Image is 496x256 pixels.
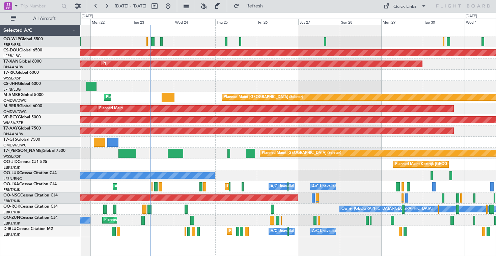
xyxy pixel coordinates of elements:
a: OO-ZUNCessna Citation CJ4 [3,216,58,220]
span: OO-NSG [3,193,20,197]
a: T7-RICGlobal 6000 [3,71,39,75]
span: T7-XAN [3,60,19,64]
span: All Aircraft [18,16,71,21]
span: OO-LXA [3,182,19,186]
div: Owner [GEOGRAPHIC_DATA]-[GEOGRAPHIC_DATA] [341,204,433,214]
div: Planned Maint Kortrijk-[GEOGRAPHIC_DATA] [104,215,183,225]
span: VP-BCY [3,115,18,119]
div: Mon 22 [90,19,132,25]
div: Planned Maint [GEOGRAPHIC_DATA] (Seletar) [224,92,303,102]
span: T7-RIC [3,71,16,75]
span: M-RRRR [3,104,19,108]
a: LFPB/LBG [3,87,21,92]
span: OO-JID [3,160,18,164]
a: OO-ROKCessna Citation CJ4 [3,205,58,209]
a: M-RRRRGlobal 6000 [3,104,42,108]
a: LFSN/ENC [3,176,22,181]
div: Planned Maint Dubai (Al Maktoum Intl) [106,92,172,102]
a: D-IBLUCessna Citation M2 [3,227,53,231]
div: Tue 23 [132,19,173,25]
div: A/C Unavailable [GEOGRAPHIC_DATA] ([GEOGRAPHIC_DATA] National) [271,182,396,192]
span: CS-DOU [3,48,19,52]
div: A/C Unavailable [312,182,340,192]
span: OO-ZUN [3,216,20,220]
span: T7-GTS [3,138,17,142]
a: OO-LXACessna Citation CJ4 [3,182,57,186]
a: WSSL/XSP [3,76,21,81]
div: Wed 24 [174,19,215,25]
a: M-AMBRGlobal 5000 [3,93,44,97]
a: OO-LUXCessna Citation CJ4 [3,171,57,175]
a: CS-JHHGlobal 6000 [3,82,41,86]
span: OO-WLP [3,37,20,41]
a: WMSA/SZB [3,120,23,125]
a: EBKT/KJK [3,210,20,215]
a: CS-DOUGlobal 6500 [3,48,42,52]
span: Refresh [241,4,269,8]
a: EBKT/KJK [3,221,20,226]
a: EBKT/KJK [3,165,20,170]
a: WSSL/XSP [3,154,21,159]
div: Mon 29 [381,19,423,25]
div: Fri 26 [257,19,298,25]
div: Tue 30 [423,19,464,25]
span: OO-ROK [3,205,20,209]
div: [DATE] [82,14,93,19]
a: EBKT/KJK [3,199,20,204]
span: T7-[PERSON_NAME] [3,149,43,153]
a: LFPB/LBG [3,53,21,59]
div: Planned Maint Dubai (Al Maktoum Intl) [99,103,166,114]
span: M-AMBR [3,93,21,97]
div: Sat 27 [298,19,340,25]
span: CS-JHH [3,82,18,86]
a: EBBR/BRU [3,42,22,47]
a: OMDW/DWC [3,98,27,103]
span: T7-AAY [3,126,18,131]
div: [DATE] [466,14,477,19]
a: OO-WLPGlobal 5500 [3,37,43,41]
div: Thu 25 [215,19,257,25]
div: Planned Maint Kortrijk-[GEOGRAPHIC_DATA] [227,182,306,192]
a: EBKT/KJK [3,187,20,192]
div: Sun 28 [340,19,381,25]
input: Trip Number [21,1,59,11]
a: DNAA/ABV [3,132,23,137]
div: Planned Maint Dubai (Al Maktoum Intl) [103,59,169,69]
a: T7-GTSGlobal 7500 [3,138,40,142]
div: AOG Maint Kortrijk-[GEOGRAPHIC_DATA] [115,182,188,192]
a: OMDW/DWC [3,109,27,114]
button: Refresh [230,1,271,11]
span: OO-LUX [3,171,19,175]
a: OO-NSGCessna Citation CJ4 [3,193,58,197]
a: T7-XANGlobal 6000 [3,60,42,64]
span: D-IBLU [3,227,17,231]
button: Quick Links [380,1,430,11]
div: Planned Maint [GEOGRAPHIC_DATA] (Seletar) [262,148,341,158]
div: Planned Maint Nice ([GEOGRAPHIC_DATA]) [229,226,304,236]
a: EBKT/KJK [3,232,20,237]
a: T7-AAYGlobal 7500 [3,126,41,131]
a: DNAA/ABV [3,65,23,70]
a: VP-BCYGlobal 5000 [3,115,41,119]
span: [DATE] - [DATE] [115,3,146,9]
button: All Aircraft [7,13,73,24]
div: A/C Unavailable [GEOGRAPHIC_DATA]-[GEOGRAPHIC_DATA] [312,226,420,236]
a: T7-[PERSON_NAME]Global 7500 [3,149,65,153]
div: Planned Maint Kortrijk-[GEOGRAPHIC_DATA] [395,159,474,169]
a: OO-JIDCessna CJ1 525 [3,160,47,164]
div: Quick Links [393,3,416,10]
div: A/C Unavailable [GEOGRAPHIC_DATA] ([GEOGRAPHIC_DATA] National) [271,226,396,236]
a: OMDW/DWC [3,143,27,148]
